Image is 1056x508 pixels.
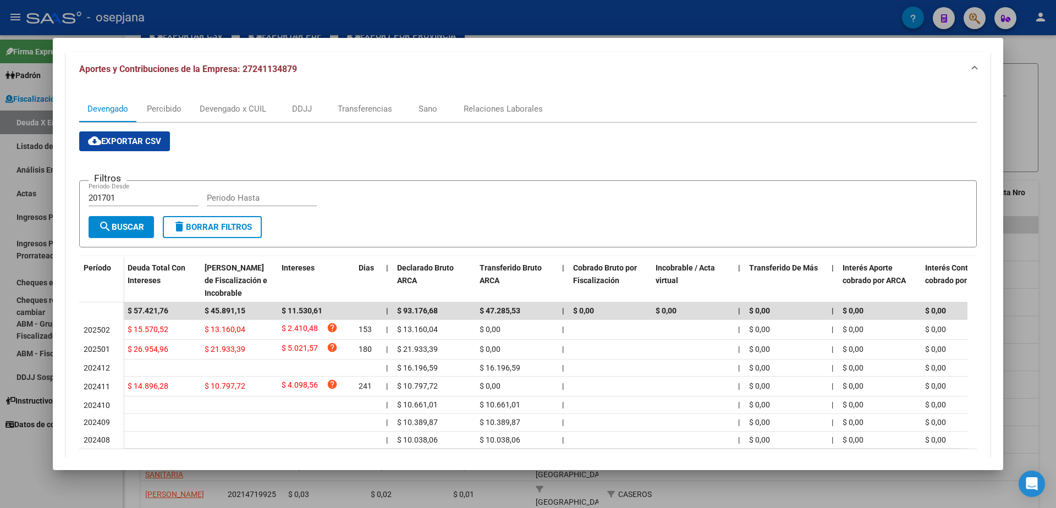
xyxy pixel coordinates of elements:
div: DDJJ [292,103,312,115]
span: $ 0,00 [749,400,770,409]
button: Buscar [89,216,154,238]
span: | [738,363,740,372]
span: $ 0,00 [843,382,864,390]
span: Exportar CSV [88,136,161,146]
i: help [327,342,338,353]
div: Aportes y Contribuciones de la Empresa: 27241134879 [66,87,990,494]
span: $ 57.421,76 [128,306,168,315]
span: $ 10.661,01 [480,400,520,409]
span: | [386,400,388,409]
span: 180 [359,345,372,354]
span: $ 10.389,87 [480,418,520,427]
span: | [738,435,740,444]
span: | [832,435,833,444]
span: $ 5.021,57 [282,342,318,357]
span: | [738,263,740,272]
div: Transferencias [338,103,392,115]
span: | [738,306,740,315]
div: Devengado x CUIL [200,103,266,115]
span: | [386,325,388,334]
datatable-header-cell: Incobrable / Acta virtual [651,256,734,305]
span: $ 0,00 [749,363,770,372]
span: $ 0,00 [925,382,946,390]
span: $ 0,00 [843,418,864,427]
span: $ 0,00 [843,435,864,444]
h3: Filtros [89,172,127,184]
span: $ 0,00 [843,306,864,315]
datatable-header-cell: Dias [354,256,382,305]
span: $ 0,00 [925,363,946,372]
span: Incobrable / Acta virtual [656,263,715,285]
span: $ 47.285,53 [480,306,520,315]
span: $ 45.891,15 [205,306,245,315]
span: 202408 [84,435,110,444]
div: Relaciones Laborales [464,103,543,115]
span: | [562,325,564,334]
span: $ 26.954,96 [128,345,168,354]
datatable-header-cell: Deuda Bruta Neto de Fiscalización e Incobrable [200,256,277,305]
span: 241 [359,382,372,390]
span: | [562,400,564,409]
datatable-header-cell: | [558,256,569,305]
button: Borrar Filtros [163,216,262,238]
span: $ 0,00 [749,382,770,390]
span: 153 [359,325,372,334]
span: $ 21.933,39 [205,345,245,354]
span: $ 16.196,59 [397,363,438,372]
span: $ 10.661,01 [397,400,438,409]
mat-icon: search [98,220,112,233]
span: $ 15.570,52 [128,325,168,334]
span: | [832,363,833,372]
span: | [386,263,388,272]
mat-icon: delete [173,220,186,233]
span: | [386,418,388,427]
span: $ 0,00 [480,382,501,390]
datatable-header-cell: Cobrado Bruto por Fiscalización [569,256,651,305]
span: $ 10.797,72 [397,382,438,390]
span: | [386,345,388,354]
span: $ 0,00 [925,345,946,354]
span: | [562,382,564,390]
span: | [738,345,740,354]
span: $ 0,00 [843,345,864,354]
datatable-header-cell: Interés Contribución cobrado por ARCA [921,256,1003,305]
span: $ 10.797,72 [205,382,245,390]
mat-icon: cloud_download [88,134,101,147]
span: | [832,306,834,315]
span: $ 0,00 [749,435,770,444]
datatable-header-cell: Deuda Total Con Intereses [123,256,200,305]
span: [PERSON_NAME] de Fiscalización e Incobrable [205,263,267,297]
i: help [327,379,338,390]
span: $ 0,00 [925,400,946,409]
span: Transferido De Más [749,263,818,272]
span: $ 13.160,04 [205,325,245,334]
span: $ 10.038,06 [397,435,438,444]
div: 7 total [79,449,977,477]
span: | [832,345,833,354]
span: | [832,400,833,409]
span: $ 0,00 [925,306,946,315]
span: | [832,418,833,427]
span: $ 2.410,48 [282,322,318,337]
datatable-header-cell: | [382,256,393,305]
span: | [562,435,564,444]
div: Sano [419,103,437,115]
datatable-header-cell: Transferido De Más [745,256,827,305]
span: 202412 [84,363,110,372]
span: $ 0,00 [480,325,501,334]
span: Borrar Filtros [173,222,252,232]
span: Declarado Bruto ARCA [397,263,454,285]
span: $ 0,00 [749,345,770,354]
span: | [832,325,833,334]
mat-expansion-panel-header: Aportes y Contribuciones de la Empresa: 27241134879 [66,52,990,87]
span: | [562,306,564,315]
datatable-header-cell: Intereses [277,256,354,305]
span: | [738,325,740,334]
span: Dias [359,263,374,272]
span: $ 10.389,87 [397,418,438,427]
datatable-header-cell: | [827,256,838,305]
span: | [562,345,564,354]
span: Interés Contribución cobrado por ARCA [925,263,997,285]
span: 202409 [84,418,110,427]
span: $ 16.196,59 [480,363,520,372]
